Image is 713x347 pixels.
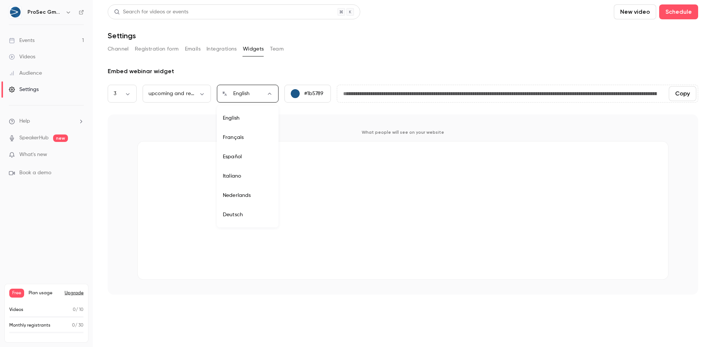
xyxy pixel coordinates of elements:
[217,205,279,224] li: Deutsch
[217,128,279,147] li: Français
[217,166,279,186] li: Italiano
[217,108,279,128] li: English
[217,147,279,166] li: Español
[217,186,279,205] li: Nederlands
